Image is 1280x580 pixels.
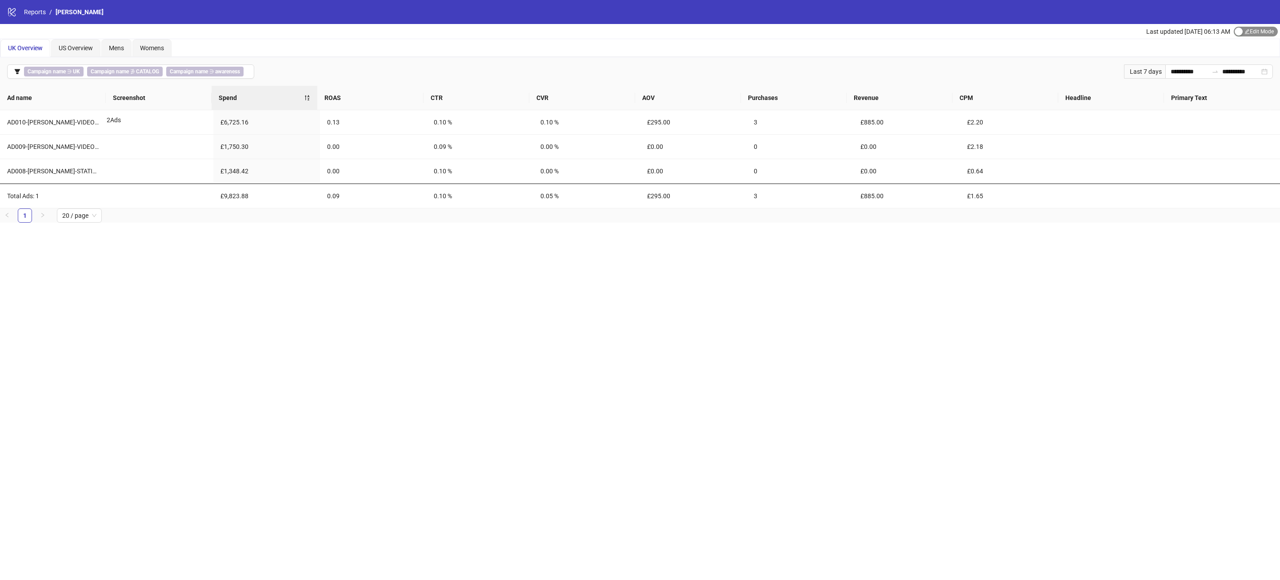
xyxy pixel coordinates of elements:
span: 20 / page [62,209,96,222]
span: Screenshot [113,93,204,103]
div: 0.10 % [434,117,526,127]
th: Screenshot [106,86,212,110]
b: Campaign name [28,68,66,75]
b: UK [73,68,80,75]
li: 1 [18,208,32,223]
div: £9,823.88 [220,191,313,201]
b: Campaign name [170,68,208,75]
span: to [1212,68,1219,75]
div: Page Size [57,208,102,223]
div: 0.00 % [540,142,633,152]
div: £1.65 [967,191,1060,201]
span: Headline [1065,93,1157,103]
span: left [4,212,10,218]
div: £2.20 [967,117,1060,127]
span: ∋ [24,67,84,76]
div: 3 [754,117,846,127]
div: £1,348.42 [220,166,313,176]
span: Revenue [854,93,945,103]
span: AOV [642,93,734,103]
span: UK Overview [8,44,43,52]
div: £295.00 [647,191,740,201]
span: right [40,212,45,218]
div: AD008-[PERSON_NAME]-STATIC_EN_IMG_CASHMERE_CP_24092025_M_NSE_SC24_USP17_TUCCI_ [7,166,100,176]
th: ROAS [317,86,423,110]
span: Primary Text [1171,93,1263,103]
span: Mens [109,44,124,52]
th: Spend [212,86,317,110]
span: filter [14,68,20,75]
span: CVR [536,93,628,103]
div: 0.09 [327,191,420,201]
span: Last updated [DATE] 06:13 AM [1146,28,1230,35]
th: CPM [952,86,1058,110]
span: [PERSON_NAME] [56,8,104,16]
div: £1,750.30 [220,142,313,152]
div: 0.10 % [540,117,633,127]
div: £0.64 [967,166,1060,176]
div: 0.05 % [540,191,633,201]
th: CTR [424,86,529,110]
span: ∋ [166,67,244,76]
div: AD010-[PERSON_NAME]-VIDEO-V2_EN_VID_CASHMERE_CP_24092025_M_CC_SC24_USP17_TUCCI_ [7,117,100,127]
div: £0.00 [860,166,953,176]
button: right [36,208,50,223]
div: Last 7 days [1124,64,1165,79]
div: 0.00 [327,166,420,176]
div: 3 [754,191,846,201]
div: £885.00 [860,191,953,201]
th: Primary Text [1164,86,1270,110]
span: Womens [140,44,164,52]
b: awareness [215,68,240,75]
div: 0.13 [327,117,420,127]
div: 0 [754,166,846,176]
div: 0.00 [327,142,420,152]
span: CPM [960,93,1051,103]
div: £295.00 [647,117,740,127]
div: £6,725.16 [220,117,313,127]
div: AD009-[PERSON_NAME]-VIDEO-V1_EN_VID_CASHMERE_CP_24092025_M_CC_SC24_USP17_TUCCI_ [7,142,100,152]
span: CTR [431,93,522,103]
div: Total Ads: 1 [7,191,100,201]
span: Spend [219,93,304,103]
a: Reports [22,7,48,17]
span: ∌ [87,67,163,76]
th: Headline [1058,86,1164,110]
div: 0.10 % [434,191,526,201]
button: Campaign name ∋ UKCampaign name ∌ CATALOGCampaign name ∋ awareness [7,64,254,79]
div: £0.00 [647,142,740,152]
a: 1 [18,209,32,222]
b: CATALOG [136,68,159,75]
div: 0 [754,142,846,152]
li: / [49,7,52,17]
th: AOV [635,86,741,110]
th: Purchases [741,86,847,110]
div: 0.00 % [540,166,633,176]
div: 0.10 % [434,166,526,176]
span: Purchases [748,93,840,103]
div: £0.00 [860,142,953,152]
span: ROAS [324,93,416,103]
span: US Overview [59,44,93,52]
th: CVR [529,86,635,110]
div: £0.00 [647,166,740,176]
span: 2 Ads [107,116,121,124]
div: £2.18 [967,142,1060,152]
b: Campaign name [91,68,129,75]
li: Next Page [36,208,50,223]
th: Revenue [847,86,952,110]
span: Ad name [7,93,99,103]
span: swap-right [1212,68,1219,75]
div: £885.00 [860,117,953,127]
div: 0.09 % [434,142,526,152]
